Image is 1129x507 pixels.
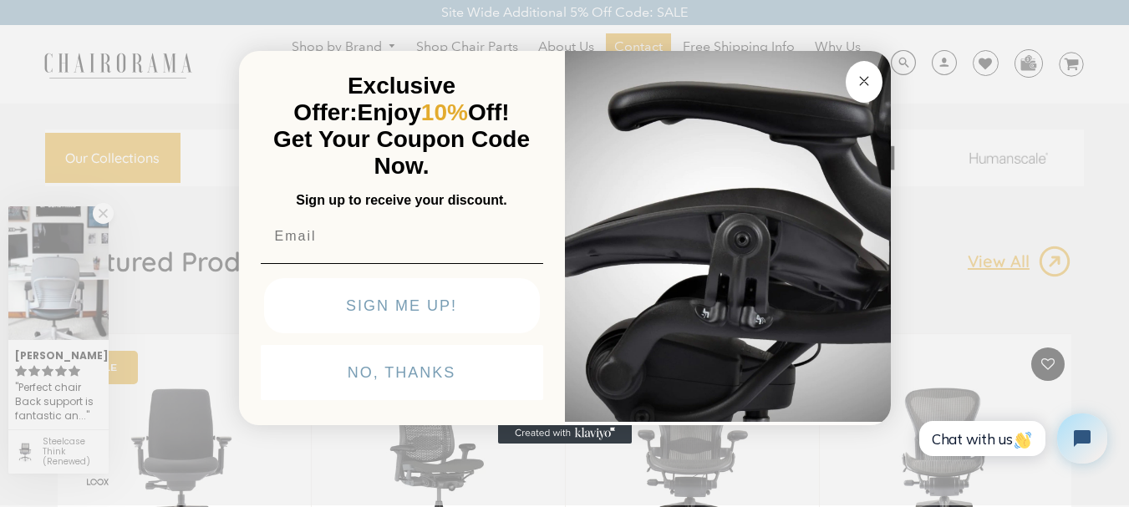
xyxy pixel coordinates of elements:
input: Email [261,220,543,253]
span: Sign up to receive your discount. [296,193,506,207]
button: Close dialog [846,61,882,103]
img: underline [261,263,543,264]
span: Enjoy Off! [358,99,510,125]
button: NO, THANKS [261,345,543,400]
img: 92d77583-a095-41f6-84e7-858462e0427a.jpeg [565,48,891,422]
a: Created with Klaviyo - opens in a new tab [498,423,632,444]
iframe: Tidio Chat [901,399,1121,478]
span: 10% [421,99,468,125]
span: Exclusive Offer: [293,73,455,125]
span: Get Your Coupon Code Now. [273,126,530,179]
button: SIGN ME UP! [264,278,540,333]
